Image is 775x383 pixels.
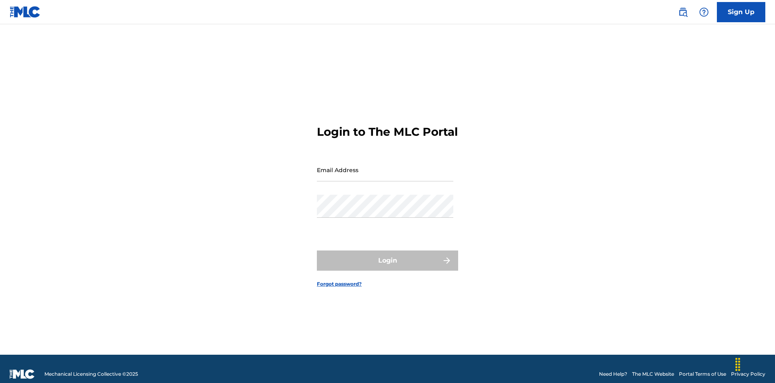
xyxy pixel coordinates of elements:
a: The MLC Website [632,370,674,378]
a: Sign Up [717,2,765,22]
span: Mechanical Licensing Collective © 2025 [44,370,138,378]
iframe: Chat Widget [735,344,775,383]
a: Need Help? [599,370,627,378]
a: Public Search [675,4,691,20]
div: Help [696,4,712,20]
img: help [699,7,709,17]
img: MLC Logo [10,6,41,18]
img: logo [10,369,35,379]
a: Portal Terms of Use [679,370,726,378]
a: Privacy Policy [731,370,765,378]
img: search [678,7,688,17]
h3: Login to The MLC Portal [317,125,458,139]
div: Drag [731,352,744,377]
a: Forgot password? [317,280,362,288]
